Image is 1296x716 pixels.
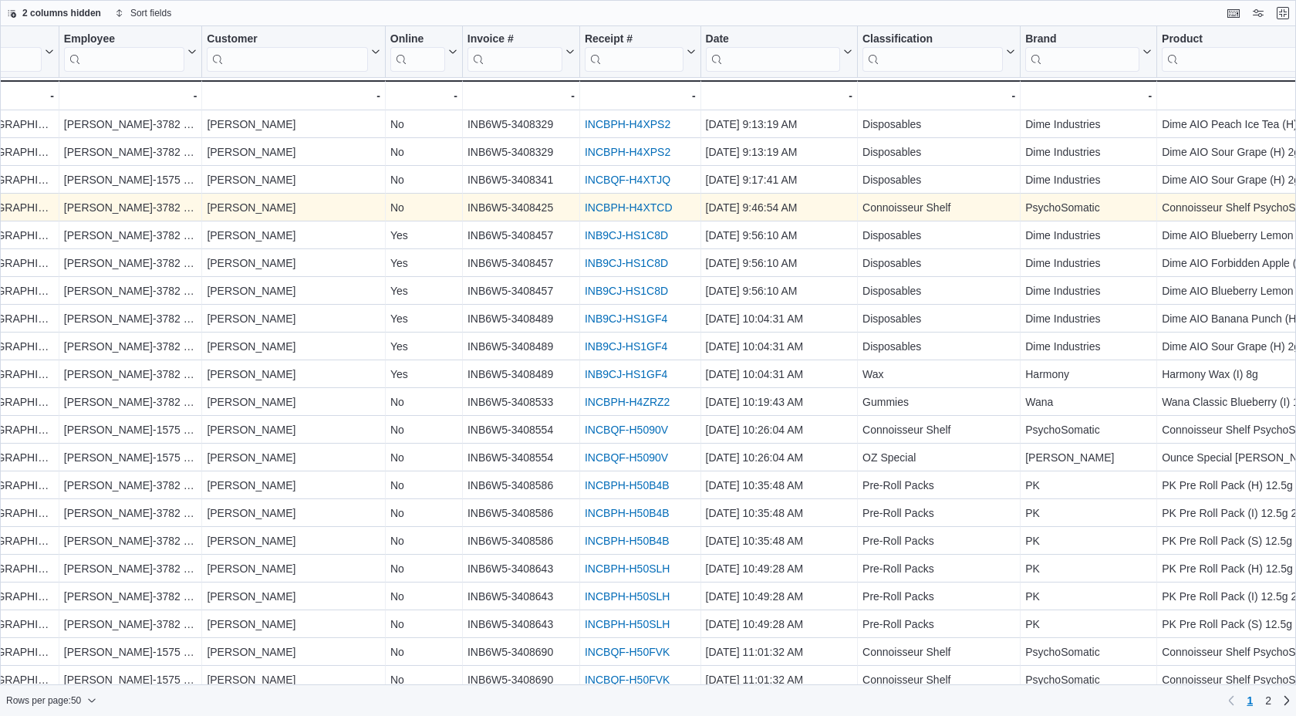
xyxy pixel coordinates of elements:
[467,226,575,245] div: INB6W5-3408457
[207,32,367,47] div: Customer
[207,615,380,633] div: [PERSON_NAME]
[585,562,670,575] a: INCBPH-H50SLH
[207,532,380,550] div: [PERSON_NAME]
[390,365,457,383] div: Yes
[64,171,197,189] div: [PERSON_NAME]-1575 [PERSON_NAME]
[390,198,457,217] div: No
[1259,688,1277,713] a: Page 2 of 2
[390,282,457,300] div: Yes
[706,171,852,189] div: [DATE] 9:17:41 AM
[467,393,575,411] div: INB6W5-3408533
[862,393,1015,411] div: Gummies
[1265,693,1271,708] span: 2
[585,535,670,547] a: INCBPH-H50B4B
[706,670,852,689] div: [DATE] 11:01:32 AM
[390,559,457,578] div: No
[585,118,670,130] a: INCBPH-H4XPS2
[64,448,197,467] div: [PERSON_NAME]-1575 [PERSON_NAME]
[1240,688,1259,713] button: Page 1 of 2
[706,420,852,439] div: [DATE] 10:26:04 AM
[64,420,197,439] div: [PERSON_NAME]-1575 [PERSON_NAME]
[1224,4,1243,22] button: Keyboard shortcuts
[585,674,670,686] a: INCBQF-H50FVK
[207,309,380,328] div: [PERSON_NAME]
[467,143,575,161] div: INB6W5-3408329
[467,32,562,72] div: Invoice #
[390,226,457,245] div: Yes
[467,198,575,217] div: INB6W5-3408425
[467,365,575,383] div: INB6W5-3408489
[706,559,852,578] div: [DATE] 10:49:28 AM
[1025,615,1152,633] div: PK
[207,365,380,383] div: [PERSON_NAME]
[1025,643,1152,661] div: PsychoSomatic
[585,201,673,214] a: INCBPH-H4XTCD
[862,670,1015,689] div: Connoisseur Shelf
[207,337,380,356] div: [PERSON_NAME]
[467,171,575,189] div: INB6W5-3408341
[862,309,1015,328] div: Disposables
[390,393,457,411] div: No
[467,532,575,550] div: INB6W5-3408586
[207,670,380,689] div: [PERSON_NAME]
[390,476,457,495] div: No
[1277,691,1296,710] a: Next page
[467,420,575,439] div: INB6W5-3408554
[862,143,1015,161] div: Disposables
[706,504,852,522] div: [DATE] 10:35:48 AM
[706,448,852,467] div: [DATE] 10:26:04 AM
[207,420,380,439] div: [PERSON_NAME]
[390,115,457,133] div: No
[207,32,367,72] div: Customer
[467,615,575,633] div: INB6W5-3408643
[467,32,562,47] div: Invoice #
[390,171,457,189] div: No
[585,285,668,297] a: INB9CJ-HS1C8D
[390,337,457,356] div: Yes
[706,337,852,356] div: [DATE] 10:04:31 AM
[64,115,197,133] div: [PERSON_NAME]-3782 [PERSON_NAME]
[207,32,380,72] button: Customer
[1247,693,1253,708] span: 1
[64,393,197,411] div: [PERSON_NAME]-3782 [PERSON_NAME]
[467,448,575,467] div: INB6W5-3408554
[862,532,1015,550] div: Pre-Roll Packs
[467,32,575,72] button: Invoice #
[1025,143,1152,161] div: Dime Industries
[207,587,380,606] div: [PERSON_NAME]
[1025,282,1152,300] div: Dime Industries
[467,504,575,522] div: INB6W5-3408586
[1025,448,1152,467] div: [PERSON_NAME]
[706,643,852,661] div: [DATE] 11:01:32 AM
[862,476,1015,495] div: Pre-Roll Packs
[862,171,1015,189] div: Disposables
[1025,670,1152,689] div: PsychoSomatic
[390,670,457,689] div: No
[862,337,1015,356] div: Disposables
[207,171,380,189] div: [PERSON_NAME]
[862,115,1015,133] div: Disposables
[64,643,197,661] div: [PERSON_NAME]-1575 [PERSON_NAME]
[862,587,1015,606] div: Pre-Roll Packs
[390,254,457,272] div: Yes
[390,143,457,161] div: No
[585,507,670,519] a: INCBPH-H50B4B
[706,476,852,495] div: [DATE] 10:35:48 AM
[207,86,380,105] div: -
[1025,32,1152,72] button: Brand
[1025,171,1152,189] div: Dime Industries
[585,340,667,353] a: INB9CJ-HS1GF4
[585,479,670,491] a: INCBPH-H50B4B
[1240,688,1277,713] ul: Pagination for preceding grid
[862,282,1015,300] div: Disposables
[64,476,197,495] div: [PERSON_NAME]-3782 [PERSON_NAME]
[585,451,668,464] a: INCBQF-H5090V
[862,643,1015,661] div: Connoisseur Shelf
[64,282,197,300] div: [PERSON_NAME]-3782 [PERSON_NAME]
[207,254,380,272] div: [PERSON_NAME]
[862,254,1015,272] div: Disposables
[585,312,667,325] a: INB9CJ-HS1GF4
[207,226,380,245] div: [PERSON_NAME]
[706,32,852,72] button: Date
[706,115,852,133] div: [DATE] 9:13:19 AM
